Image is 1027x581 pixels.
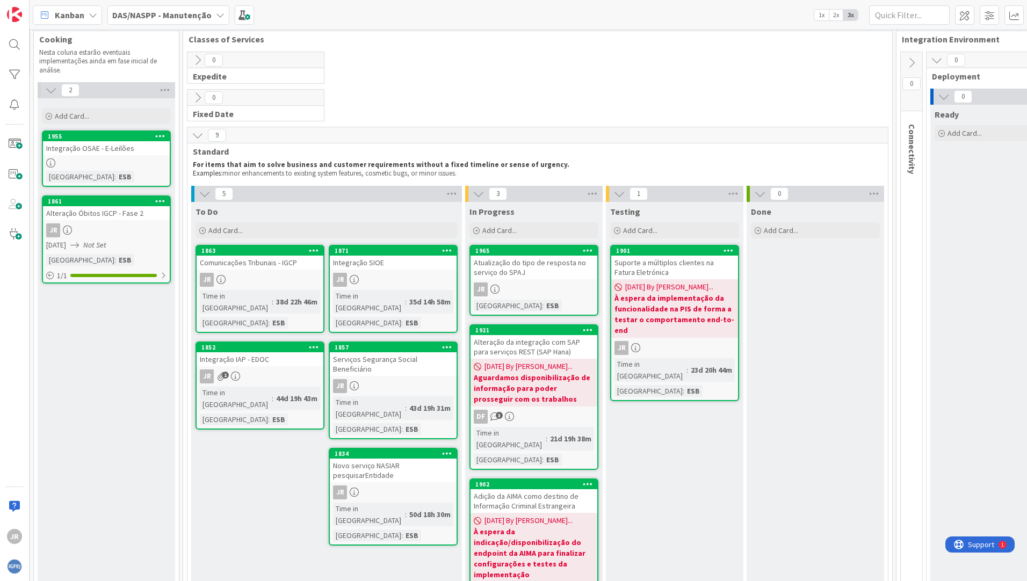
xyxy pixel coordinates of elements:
[474,526,594,580] b: À espera da indicação/disponibilização do endpoint da AIMA para finalizar configurações e testes ...
[272,393,273,404] span: :
[333,503,405,526] div: Time in [GEOGRAPHIC_DATA]
[43,197,170,206] div: 1861
[201,247,323,255] div: 1863
[546,433,547,445] span: :
[193,146,874,157] span: Standard
[7,559,22,574] img: avatar
[55,9,84,21] span: Kanban
[330,343,457,376] div: 1857Serviços Segurança Social Beneficiário
[407,402,453,414] div: 43d 19h 31m
[48,198,170,205] div: 1861
[116,254,134,266] div: ESB
[610,245,739,401] a: 1901Suporte a múltiplos clientes na Fatura Eletrónica[DATE] By [PERSON_NAME]...À espera da implem...
[401,317,403,329] span: :
[201,344,323,351] div: 1852
[330,246,457,270] div: 1871Integração SIOE
[405,402,407,414] span: :
[330,343,457,352] div: 1857
[333,485,347,499] div: JR
[200,413,268,425] div: [GEOGRAPHIC_DATA]
[484,361,573,372] span: [DATE] By [PERSON_NAME]...
[196,342,324,430] a: 1852Integração IAP - EDOCJRTime in [GEOGRAPHIC_DATA]:44d 19h 43m[GEOGRAPHIC_DATA]:ESB
[330,449,457,459] div: 1834
[196,245,324,333] a: 1863Comunicações Tribunais - IGCPJRTime in [GEOGRAPHIC_DATA]:38d 22h 46m[GEOGRAPHIC_DATA]:ESB
[405,509,407,520] span: :
[611,256,738,279] div: Suporte a múltiplos clientes na Fatura Eletrónica
[688,364,735,376] div: 23d 20h 44m
[751,206,771,217] span: Done
[205,54,223,67] span: 0
[829,10,843,20] span: 2x
[46,223,60,237] div: JR
[55,111,89,121] span: Add Card...
[469,245,598,316] a: 1965Atualização do tipo de resposta no serviço do SPAJJR[GEOGRAPHIC_DATA]:ESB
[43,223,170,237] div: JR
[625,281,713,293] span: [DATE] By [PERSON_NAME]...
[764,226,798,235] span: Add Card...
[630,187,648,200] span: 1
[39,48,166,75] p: Nesta coluna estarão eventuais implementações ainda em fase inicial de análise.
[330,256,457,270] div: Integração SIOE
[83,240,106,250] i: Not Set
[273,296,320,308] div: 38d 22h 46m
[471,325,597,335] div: 1921
[273,393,320,404] div: 44d 19h 43m
[46,239,66,251] span: [DATE]
[193,169,878,178] p: minor enhancements to existing system features, cosmetic bugs, or minor issues.
[614,385,683,397] div: [GEOGRAPHIC_DATA]
[46,254,114,266] div: [GEOGRAPHIC_DATA]
[469,206,515,217] span: In Progress
[335,344,457,351] div: 1857
[329,245,458,333] a: 1871Integração SIOEJRTime in [GEOGRAPHIC_DATA]:35d 14h 58m[GEOGRAPHIC_DATA]:ESB
[770,187,789,200] span: 0
[474,300,542,311] div: [GEOGRAPHIC_DATA]
[686,364,688,376] span: :
[193,169,222,178] span: Examples:
[471,480,597,489] div: 1902
[197,246,323,256] div: 1863
[471,246,597,256] div: 1965
[330,379,457,393] div: JR
[112,10,212,20] b: DAS/NASPP - Manutenção
[329,448,458,546] a: 1834Novo serviço NASIAR pesquisarEntidadeJRTime in [GEOGRAPHIC_DATA]:50d 18h 30m[GEOGRAPHIC_DATA]...
[56,4,59,13] div: 1
[43,269,170,282] div: 1/1
[471,256,597,279] div: Atualização do tipo de resposta no serviço do SPAJ
[43,206,170,220] div: Alteração Óbitos IGCP - Fase 2
[471,325,597,359] div: 1921Alteração da integração com SAP para serviços REST (SAP Hana)
[471,489,597,513] div: Adição da AIMA como destino de Informação Criminal Estrangeira
[403,423,421,435] div: ESB
[43,132,170,155] div: 1955Integração OSAE - E-Leilões
[401,423,403,435] span: :
[200,369,214,383] div: JR
[330,273,457,287] div: JR
[200,273,214,287] div: JR
[197,369,323,383] div: JR
[902,77,921,90] span: 0
[611,246,738,279] div: 1901Suporte a múltiplos clientes na Fatura Eletrónica
[947,54,965,67] span: 0
[222,372,229,379] span: 1
[42,130,171,187] a: 1955Integração OSAE - E-Leilões[GEOGRAPHIC_DATA]:ESB
[330,246,457,256] div: 1871
[843,10,858,20] span: 3x
[614,358,686,382] div: Time in [GEOGRAPHIC_DATA]
[471,282,597,296] div: JR
[42,195,171,284] a: 1861Alteração Óbitos IGCP - Fase 2JR[DATE]Not Set[GEOGRAPHIC_DATA]:ESB1/1
[471,410,597,424] div: DF
[333,423,401,435] div: [GEOGRAPHIC_DATA]
[616,247,738,255] div: 1901
[48,133,170,140] div: 1955
[474,282,488,296] div: JR
[39,34,165,45] span: Cooking
[270,317,288,329] div: ESB
[333,529,401,541] div: [GEOGRAPHIC_DATA]
[197,256,323,270] div: Comunicações Tribunais - IGCP
[482,226,517,235] span: Add Card...
[61,84,79,97] span: 2
[684,385,703,397] div: ESB
[43,132,170,141] div: 1955
[496,412,503,419] span: 3
[193,160,569,169] strong: For items that aim to solve business and customer requirements without a fixed timeline or sense ...
[114,254,116,266] span: :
